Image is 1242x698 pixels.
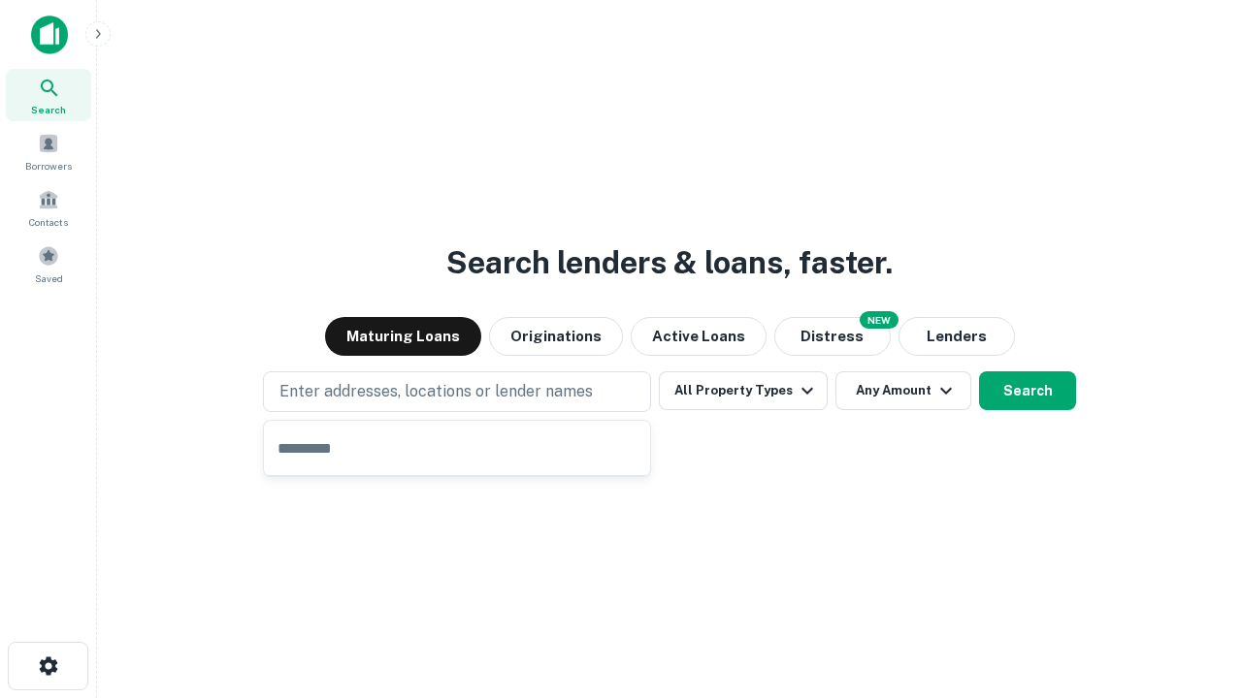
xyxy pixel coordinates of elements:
h3: Search lenders & loans, faster. [446,239,893,286]
button: Search [979,371,1076,410]
button: All Property Types [659,371,828,410]
button: Active Loans [631,317,767,356]
button: Search distressed loans with lien and other non-mortgage details. [774,317,891,356]
a: Search [6,69,91,121]
img: capitalize-icon.png [31,16,68,54]
button: Lenders [899,317,1015,356]
button: Maturing Loans [325,317,481,356]
button: Enter addresses, locations or lender names [263,371,651,412]
a: Borrowers [6,125,91,177]
iframe: Chat Widget [1145,543,1242,636]
span: Saved [35,270,63,286]
span: Contacts [29,214,68,230]
a: Saved [6,238,91,290]
button: Any Amount [835,371,971,410]
span: Search [31,102,66,117]
button: Originations [489,317,623,356]
a: Contacts [6,181,91,234]
p: Enter addresses, locations or lender names [279,380,593,403]
span: Borrowers [25,158,72,174]
div: NEW [860,311,899,329]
